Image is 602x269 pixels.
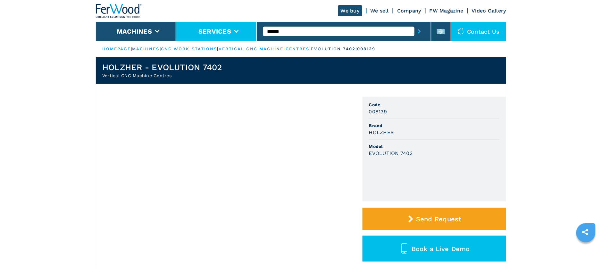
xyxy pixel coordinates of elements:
p: evolution 7402 | [311,46,357,52]
a: machines [132,46,160,51]
h3: HOLZHER [369,129,394,136]
a: We sell [371,8,389,14]
iframe: Chat [575,240,597,264]
a: cnc work stations [161,46,217,51]
span: | [131,46,132,51]
span: | [160,46,161,51]
span: Model [369,143,500,150]
img: Contact us [458,28,464,35]
button: submit-button [414,24,424,39]
h3: EVOLUTION 7402 [369,150,413,157]
a: vertical cnc machine centres [219,46,310,51]
button: Book a Live Demo [363,236,506,262]
span: | [310,46,311,51]
a: FW Magazine [430,8,464,14]
span: Book a Live Demo [412,245,470,253]
h1: HOLZHER - EVOLUTION 7402 [102,62,222,72]
span: | [217,46,219,51]
span: Code [369,102,500,108]
h3: 008139 [369,108,387,115]
a: sharethis [577,224,593,240]
button: Send Request [363,208,506,230]
p: 008139 [357,46,376,52]
span: Brand [369,122,500,129]
button: Services [198,28,231,35]
a: We buy [338,5,362,16]
span: Send Request [416,215,461,223]
a: Company [397,8,421,14]
h2: Vertical CNC Machine Centres [102,72,222,79]
a: Video Gallery [472,8,506,14]
img: Ferwood [96,4,142,18]
div: Contact us [451,22,506,41]
button: Machines [117,28,152,35]
a: HOMEPAGE [102,46,131,51]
